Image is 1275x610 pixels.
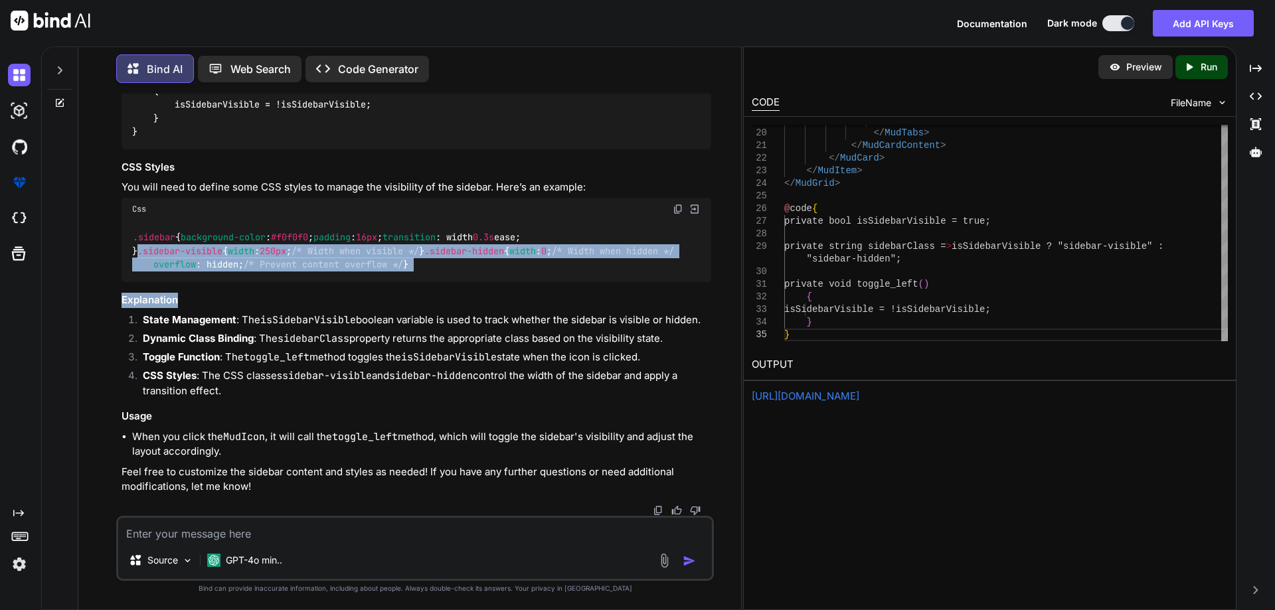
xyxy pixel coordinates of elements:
[924,279,929,289] span: )
[143,369,197,382] strong: CSS Styles
[1217,97,1228,108] img: chevron down
[673,204,683,214] img: copy
[116,583,714,593] p: Bind can provide inaccurate information, including about people. Always double-check its answers....
[223,430,265,443] code: MudIcon
[795,178,834,189] span: MudGrid
[857,165,862,176] span: >
[230,61,291,77] p: Web Search
[752,329,767,341] div: 35
[752,165,767,177] div: 23
[946,241,951,252] span: >
[752,152,767,165] div: 22
[122,465,711,495] p: Feel free to customize the sidebar content and styles as needed! If you have any further question...
[851,140,862,151] span: </
[940,140,946,151] span: >
[752,190,767,202] div: 25
[228,245,254,257] span: width
[806,291,811,302] span: {
[226,554,282,567] p: GPT-4o min..
[1126,60,1162,74] p: Preview
[132,368,711,398] li: : The CSS classes and control the width of the sidebar and apply a transition effect.
[509,245,536,257] span: width
[313,232,351,244] span: padding
[752,139,767,152] div: 21
[271,232,308,244] span: #f0f0f0
[8,100,31,122] img: darkAi-studio
[957,18,1027,29] span: Documentation
[132,204,146,214] span: Css
[473,232,494,244] span: 0.3s
[784,203,790,214] span: @
[834,178,839,189] span: >
[752,177,767,190] div: 24
[278,332,349,345] code: sidebarClass
[122,160,711,175] h3: CSS Styles
[752,240,767,253] div: 29
[424,245,504,257] span: .sidebar-hidden
[207,554,220,567] img: GPT-4o mini
[806,165,817,176] span: </
[8,207,31,230] img: cloudideIcon
[8,135,31,158] img: githubDark
[147,554,178,567] p: Source
[790,203,812,214] span: code
[1201,60,1217,74] p: Run
[132,313,711,331] li: : The boolean variable is used to track whether the sidebar is visible or hidden.
[401,350,497,364] code: isSidebarVisible
[752,127,767,139] div: 20
[752,202,767,215] div: 26
[784,241,946,252] span: private string sidebarClass =
[744,349,1236,380] h2: OUTPUT
[1109,61,1121,73] img: preview
[752,303,767,316] div: 33
[382,232,436,244] span: transition
[683,554,696,568] img: icon
[181,232,266,244] span: background-color
[282,369,372,382] code: sidebar-visible
[122,293,711,308] h3: Explanation
[784,279,918,289] span: private void toggle_left
[840,153,879,163] span: MudCard
[143,350,220,363] strong: Toggle Function
[11,11,90,31] img: Bind AI
[244,350,309,364] code: toggle_left
[952,241,1163,252] span: isSidebarVisible ? "sidebar-visible" :
[389,369,473,382] code: sidebar-hidden
[132,230,674,271] code: { : ; : ; : width ease; } { : ; } { : ; : hidden; }
[752,228,767,240] div: 28
[541,245,547,257] span: 0
[292,245,419,257] span: /* Width when visible */
[244,258,403,270] span: /* Prevent content overflow */
[689,203,701,215] img: Open in Browser
[924,127,929,138] span: >
[817,165,857,176] span: MudItem
[356,232,377,244] span: 16px
[143,332,254,344] strong: Dynamic Class Binding
[885,127,924,138] span: MudTabs
[133,232,175,244] span: .sidebar
[137,245,222,257] span: .sidebar-visible
[873,127,885,138] span: </
[829,153,840,163] span: </
[182,555,193,566] img: Pick Models
[132,331,711,350] li: : The property returns the appropriate class based on the visibility state.
[918,279,923,289] span: (
[784,304,991,315] span: isSidebarVisible = !isSidebarVisible;
[862,140,940,151] span: MudCardContent
[657,553,672,568] img: attachment
[143,313,236,326] strong: State Management
[752,390,859,402] a: [URL][DOMAIN_NAME]
[132,429,711,459] li: When you click the , it will call the method, which will toggle the sidebar's visibility and adju...
[332,430,398,443] code: toggle_left
[957,17,1027,31] button: Documentation
[147,61,183,77] p: Bind AI
[8,64,31,86] img: darkChat
[132,350,711,368] li: : The method toggles the state when the icon is clicked.
[338,61,418,77] p: Code Generator
[552,245,674,257] span: /* Width when hidden */
[784,216,991,226] span: private bool isSidebarVisible = true;
[812,203,817,214] span: {
[784,329,790,340] span: }
[671,505,682,516] img: like
[1153,10,1254,37] button: Add API Keys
